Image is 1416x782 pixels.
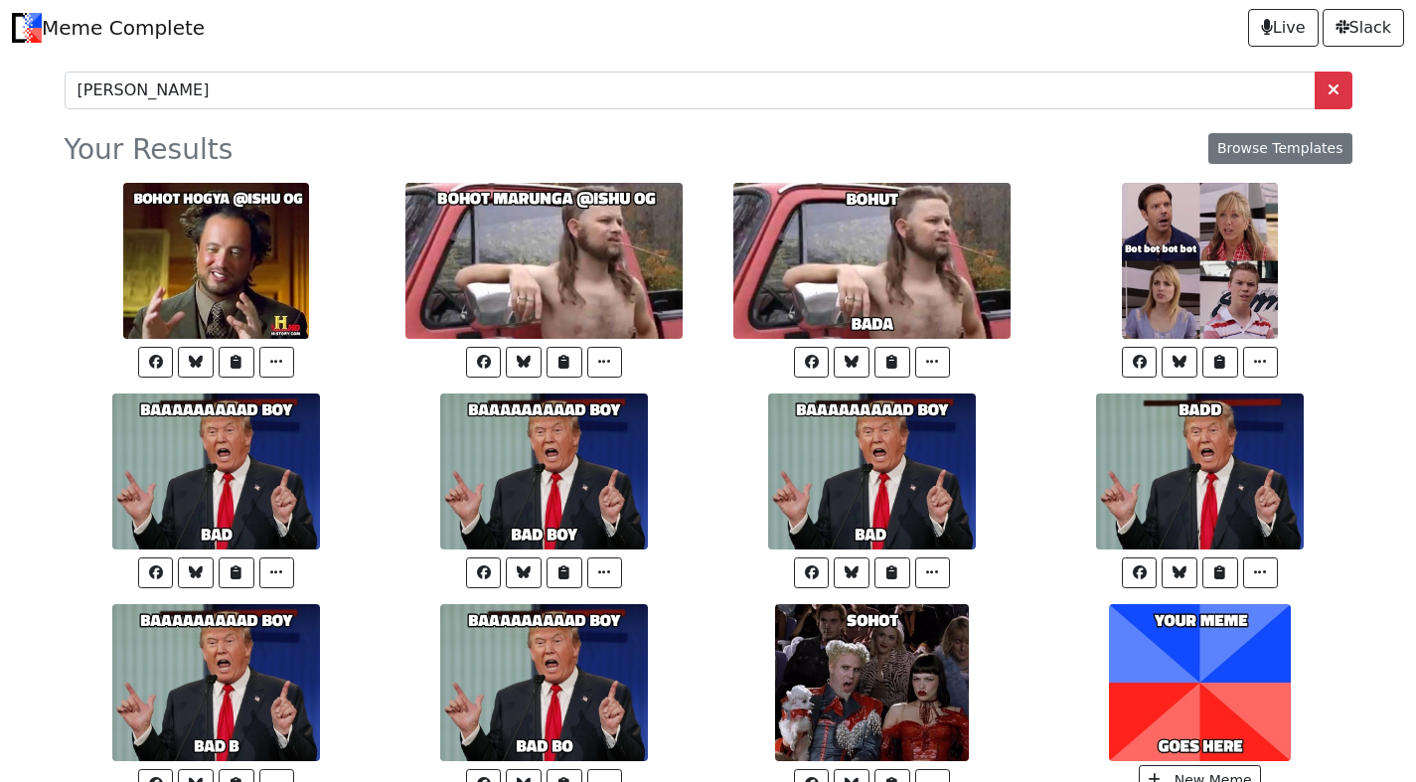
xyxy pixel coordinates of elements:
[1208,133,1352,164] a: Browse Templates
[405,183,684,339] img: _bohot_marunga_@ishu_og.jpg
[440,604,649,760] img: bad_bo.jpg
[733,183,1012,339] img: bada.jpg
[1109,604,1291,760] img: goes_here.jpg
[1336,16,1391,40] span: Slack
[65,133,269,167] h3: Your Results
[768,393,977,549] img: bad_.jpg
[1248,9,1319,47] a: Live
[112,393,321,549] img: bad.jpg
[12,8,205,48] a: Meme Complete
[1261,16,1306,40] span: Live
[1096,393,1305,549] img: badd.jpg
[1122,183,1278,339] img: bot_bot_bot_bot.jpg
[775,604,970,760] img: sohot.jpg
[123,183,310,339] img: _bohot_hogya_@ishu_og.jpg
[112,604,321,760] img: bad_b.jpg
[65,72,1316,109] input: Begin typing to search for memes...
[1323,9,1404,47] a: Slack
[12,13,42,43] img: Meme Complete
[440,393,649,549] img: bad_boy.jpg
